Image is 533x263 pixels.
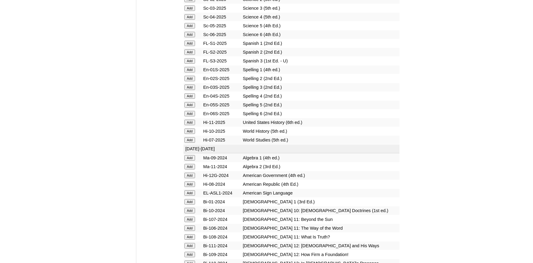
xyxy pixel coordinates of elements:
td: Spanish 3 (1st Ed. - U) [242,57,399,65]
td: Algebra 2 (3rd Ed.) [242,162,399,171]
input: Add [184,93,195,99]
input: Add [184,120,195,125]
input: Add [184,23,195,28]
td: [DEMOGRAPHIC_DATA] 10: [DEMOGRAPHIC_DATA] Doctrines (1st ed.) [242,206,399,215]
input: Add [184,199,195,205]
input: Add [184,128,195,134]
input: Add [184,67,195,72]
td: Bi-108-2024 [202,233,242,241]
td: FL-S2-2025 [202,48,242,56]
td: Bi-107-2024 [202,215,242,224]
td: Science 4 (5th ed.) [242,13,399,21]
input: Add [184,155,195,161]
td: Hi-11-2025 [202,118,242,127]
td: Spanish 1 (2nd Ed.) [242,39,399,48]
td: American Government (4th ed.) [242,171,399,180]
input: Add [184,252,195,257]
td: Science 3 (5th ed.) [242,4,399,12]
td: Science 6 (4th Ed.) [242,30,399,39]
td: Sc-06-2025 [202,30,242,39]
td: Spelling 3 (2nd Ed.) [242,83,399,92]
td: Sc-03-2025 [202,4,242,12]
input: Add [184,190,195,196]
input: Add [184,32,195,37]
td: Spelling 5 (2nd Ed.) [242,101,399,109]
td: FL-S1-2025 [202,39,242,48]
td: Hi-10-2025 [202,127,242,135]
td: Sc-05-2025 [202,22,242,30]
td: Bi-10-2024 [202,206,242,215]
td: En-06S-2025 [202,109,242,118]
td: En-01S-2025 [202,65,242,74]
input: Add [184,102,195,108]
td: Ma-11-2024 [202,162,242,171]
td: [DEMOGRAPHIC_DATA] 12: How Firm a Foundation! [242,250,399,259]
td: FL-S3-2025 [202,57,242,65]
td: Hi-07-2025 [202,136,242,144]
td: Hi-08-2024 [202,180,242,188]
input: Add [184,173,195,178]
input: Add [184,5,195,11]
input: Add [184,14,195,20]
td: American Sign Language [242,189,399,197]
td: En-05S-2025 [202,101,242,109]
td: [DEMOGRAPHIC_DATA] 12: [DEMOGRAPHIC_DATA] and His Ways [242,241,399,250]
td: World Studies (5th ed.) [242,136,399,144]
td: World History (5th ed.) [242,127,399,135]
td: [DEMOGRAPHIC_DATA] 11: The Way of the Word [242,224,399,232]
td: Science 5 (4th Ed.) [242,22,399,30]
td: Bi-111-2024 [202,241,242,250]
td: [DEMOGRAPHIC_DATA] 11: Beyond the Sun [242,215,399,224]
input: Add [184,234,195,240]
input: Add [184,49,195,55]
input: Add [184,76,195,81]
td: United States History (6th ed.) [242,118,399,127]
input: Add [184,85,195,90]
input: Add [184,164,195,169]
td: Spelling 2 (2nd Ed.) [242,74,399,83]
td: American Republic (4th Ed.) [242,180,399,188]
td: Bi-01-2024 [202,198,242,206]
td: Algebra 1 (4th ed.) [242,154,399,162]
input: Add [184,217,195,222]
input: Add [184,111,195,116]
td: EL-ASL1-2024 [202,189,242,197]
td: Hi-12G-2024 [202,171,242,180]
td: Spelling 1 (4th ed.) [242,65,399,74]
input: Add [184,41,195,46]
td: En-03S-2025 [202,83,242,92]
td: Bi-109-2024 [202,250,242,259]
input: Add [184,58,195,64]
td: Spelling 4 (2nd Ed.) [242,92,399,100]
td: Sc-04-2025 [202,13,242,21]
input: Add [184,137,195,143]
td: En-02S-2025 [202,74,242,83]
td: [DATE]-[DATE] [184,145,399,154]
input: Add [184,208,195,213]
td: En-04S-2025 [202,92,242,100]
td: [DEMOGRAPHIC_DATA] 1 (3rd Ed.) [242,198,399,206]
td: [DEMOGRAPHIC_DATA] 11: What Is Truth? [242,233,399,241]
input: Add [184,243,195,248]
input: Add [184,225,195,231]
td: Spanish 2 (2nd Ed.) [242,48,399,56]
td: Spelling 6 (2nd Ed.) [242,109,399,118]
input: Add [184,181,195,187]
td: Ma-09-2024 [202,154,242,162]
td: Bi-106-2024 [202,224,242,232]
